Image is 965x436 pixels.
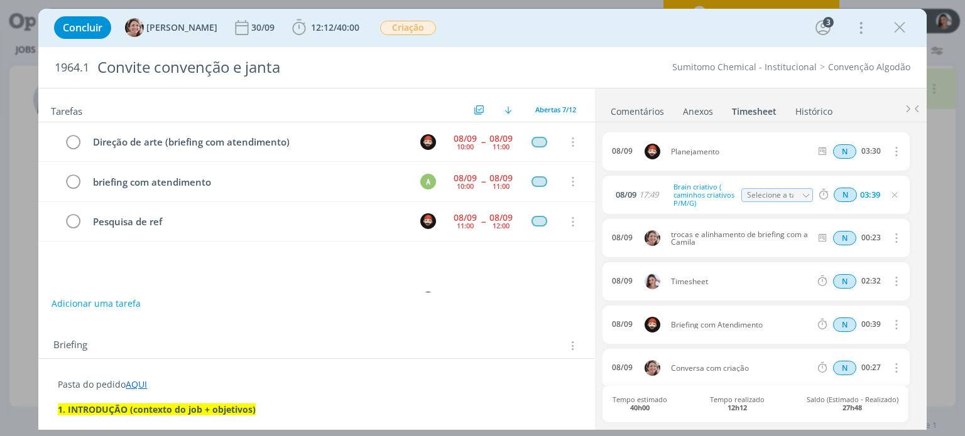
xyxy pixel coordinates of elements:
div: Horas normais [833,231,856,245]
div: 08/09 [612,233,633,242]
span: 1964.1 [55,61,89,75]
img: N [645,274,660,289]
div: 11:00 [457,222,474,229]
div: 08/09 [454,174,477,183]
a: Convenção Algodão [828,61,910,73]
span: / [334,21,337,33]
span: N [833,274,856,289]
span: N [833,231,856,245]
span: Planejamento [666,148,816,156]
div: 11:00 [493,143,510,150]
div: 00:39 [861,320,881,329]
button: A [419,172,438,191]
div: Horas normais [833,361,856,375]
div: 08/09 [489,174,513,183]
div: Horas normais [833,274,856,289]
img: A [645,230,660,246]
div: 12:00 [493,222,510,229]
div: dialog [38,9,926,430]
b: 12h12 [728,403,747,412]
button: Concluir [54,16,111,39]
span: Tempo estimado [613,395,667,412]
span: 40:00 [337,21,359,33]
div: 08/09 [454,292,477,300]
a: AQUI [126,378,147,390]
p: Pasta do pedido [58,378,575,391]
span: Briefing com Atendimento [666,321,816,329]
div: 10:00 [457,183,474,189]
div: briefing com atendimento [87,174,408,190]
button: W [419,212,438,231]
div: Brain criativo ( caminhos criativos P/M/G) [671,179,739,210]
div: 02:32 [861,277,881,285]
div: 08/09 [454,213,477,222]
div: 11:00 [493,183,510,189]
div: Anexos [683,105,713,118]
div: 30/09 [251,23,277,32]
div: 08/09 [612,320,633,329]
span: Saldo (Estimado - Realizado) [807,395,898,412]
div: A [420,174,436,189]
span: 17:49 [639,191,658,199]
a: Timesheet [731,100,777,118]
button: Adicionar uma tarefa [51,292,141,315]
span: -- [481,137,485,146]
b: 40h00 [630,403,650,412]
div: Convite convenção e janta [92,52,548,83]
span: Abertas 7/12 [535,105,576,114]
span: N [833,361,856,375]
img: W [645,317,660,332]
div: 08/09 [612,147,633,156]
div: 08/09 [489,134,513,143]
span: [PERSON_NAME] [146,23,217,32]
span: -- [481,177,485,186]
div: Pesquisa de ref [87,214,408,230]
span: 12:12 [311,21,334,33]
button: Criação [379,20,437,36]
div: 03:30 [861,147,881,156]
span: Timesheet [666,278,816,285]
img: W [420,292,436,307]
img: A [645,360,660,376]
div: 3 [823,17,834,28]
img: W [420,134,436,150]
div: Horas normais [833,317,856,332]
div: Horas normais [834,188,857,202]
div: Brain criativo ( caminhos criativos P/M/G) [87,292,408,308]
div: 00:23 [861,233,881,242]
span: Concluir [63,23,102,33]
a: Histórico [795,100,833,118]
span: Tarefas [51,102,82,117]
span: N [833,317,856,332]
a: Sumitomo Chemical - Institucional [672,61,817,73]
span: 08/09 [616,191,636,199]
div: 08/09 [489,292,513,300]
div: 10:00 [457,143,474,150]
b: 27h48 [842,403,862,412]
div: Horas normais [833,144,856,159]
span: Criação [380,21,436,35]
button: W [419,132,438,151]
span: N [833,144,856,159]
div: 00:27 [861,363,881,372]
button: 3 [813,18,833,38]
span: Conversa com criação [666,364,816,372]
img: A [125,18,144,37]
a: Comentários [610,100,665,118]
span: trocas e alinhamento de briefing com a Camila [666,231,816,246]
span: Tempo realizado [710,395,765,412]
span: -- [481,217,485,226]
button: W [419,290,438,309]
div: 08/09 [454,134,477,143]
div: 08/09 [489,213,513,222]
img: W [645,144,660,159]
span: N [834,188,857,202]
div: 08/09 [612,363,633,372]
strong: 1. INTRODUÇÃO (contexto do job + objetivos) [58,403,256,415]
button: 12:12/40:00 [289,18,363,38]
button: A[PERSON_NAME] [125,18,217,37]
span: Briefing [53,338,87,354]
img: arrow-down.svg [504,106,512,114]
div: 08/09 [612,277,633,285]
img: W [420,213,436,229]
